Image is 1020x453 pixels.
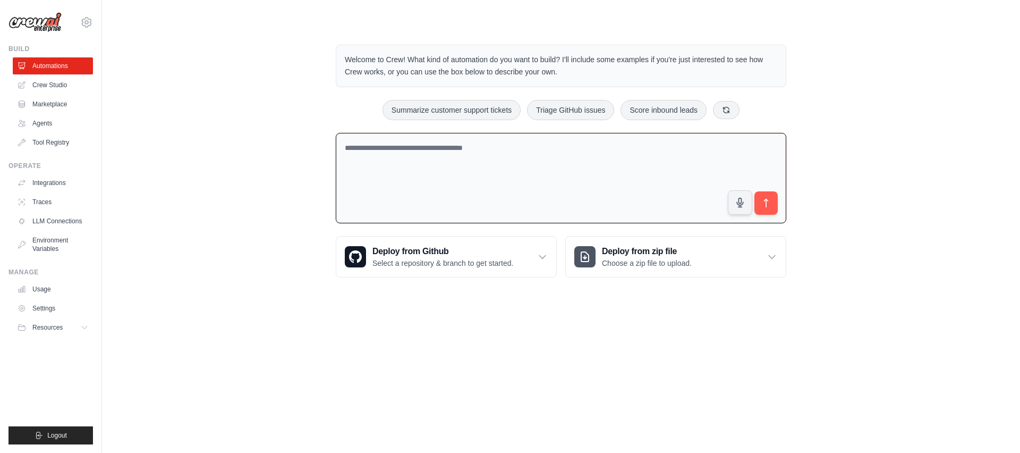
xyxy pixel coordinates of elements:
button: Summarize customer support tickets [382,100,521,120]
button: Logout [8,426,93,444]
h3: Deploy from Github [372,245,513,258]
p: Select a repository & branch to get started. [372,258,513,269]
button: Score inbound leads [620,100,707,120]
button: Resources [13,319,93,336]
span: Resources [32,323,63,332]
a: Tool Registry [13,134,93,151]
a: Environment Variables [13,232,93,257]
button: Triage GitHub issues [527,100,614,120]
div: Manage [8,268,93,276]
span: Logout [47,431,67,440]
iframe: Chat Widget [967,402,1020,453]
p: Choose a zip file to upload. [602,258,692,269]
img: Logo [8,12,62,32]
a: Agents [13,115,93,132]
a: Automations [13,57,93,74]
div: Build [8,45,93,53]
div: Operate [8,162,93,170]
a: Marketplace [13,96,93,113]
a: Integrations [13,174,93,191]
a: Traces [13,194,93,211]
p: Welcome to Crew! What kind of automation do you want to build? I'll include some examples if you'... [345,54,777,78]
a: Crew Studio [13,77,93,94]
h3: Deploy from zip file [602,245,692,258]
a: Usage [13,281,93,298]
a: Settings [13,300,93,317]
a: LLM Connections [13,213,93,230]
